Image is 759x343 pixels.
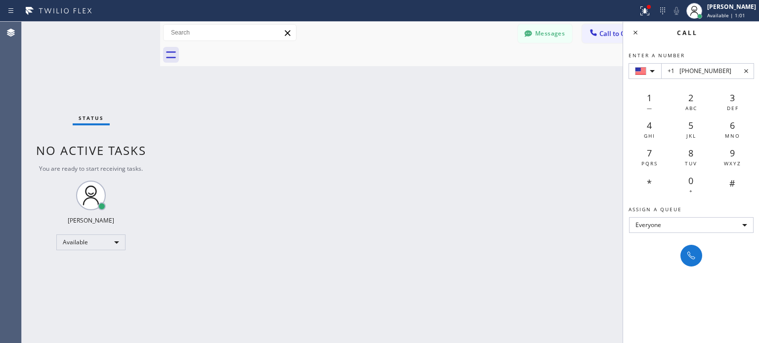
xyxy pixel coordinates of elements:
[518,24,572,43] button: Messages
[644,132,655,139] span: GHI
[688,119,693,131] span: 5
[685,160,697,167] span: TUV
[39,164,143,173] span: You are ready to start receiving tasks.
[707,12,745,19] span: Available | 1:01
[629,206,682,213] span: Assign a queue
[629,217,754,233] div: Everyone
[56,234,126,250] div: Available
[677,29,698,37] span: Call
[689,188,693,194] span: +
[79,114,104,121] span: Status
[688,92,693,104] span: 2
[685,105,697,112] span: ABC
[724,160,741,167] span: WXYZ
[670,4,683,18] button: Mute
[582,24,658,43] button: Call to Customer
[647,119,652,131] span: 4
[647,105,653,112] span: —
[641,160,658,167] span: PQRS
[730,147,735,159] span: 9
[730,119,735,131] span: 6
[599,29,651,38] span: Call to Customer
[629,52,685,59] span: Enter a number
[36,142,146,158] span: No active tasks
[688,175,693,187] span: 0
[647,92,652,104] span: 1
[686,132,696,139] span: JKL
[647,147,652,159] span: 7
[164,25,296,40] input: Search
[688,147,693,159] span: 8
[730,92,735,104] span: 3
[707,2,756,11] div: [PERSON_NAME]
[729,177,735,189] span: #
[727,105,739,112] span: DEF
[68,216,114,225] div: [PERSON_NAME]
[725,132,740,139] span: MNO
